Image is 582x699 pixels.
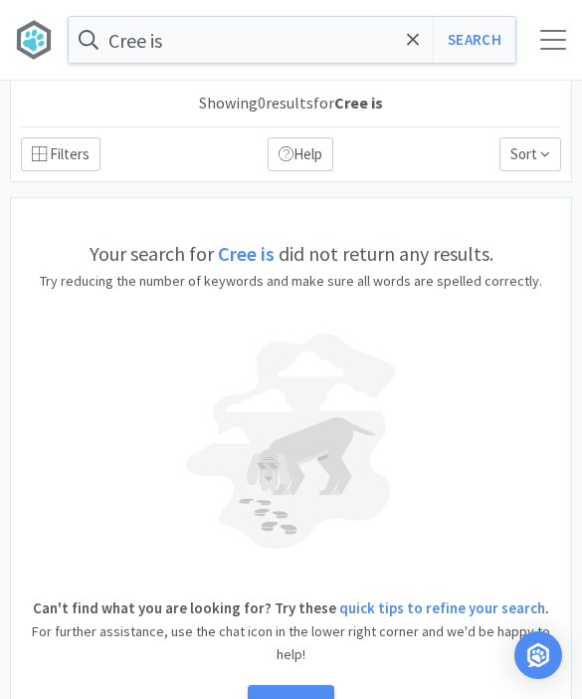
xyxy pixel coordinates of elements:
[218,241,275,266] strong: Cree is
[21,238,561,270] h5: Your search for did not return any results.
[21,270,561,292] p: Try reducing the number of keywords and make sure all words are spelled correctly.
[21,620,561,665] p: For further assistance, use the chat icon in the lower right corner and we'd be happy to help!
[433,17,515,63] button: Search
[499,137,561,171] span: Sort
[33,598,549,617] strong: Can't find what you are looking for? Try these .
[334,93,383,113] strong: Cree is
[313,93,383,113] span: for
[69,17,515,63] input: Search by item, sku, manufacturer, ingredient, size...
[21,91,561,116] div: Showing 0 results
[339,598,545,617] a: quick tips to refine your search
[268,137,333,171] p: Help
[514,631,562,679] div: Open Intercom Messenger
[21,137,100,171] div: Filters
[182,292,401,590] img: blind-dog-light.png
